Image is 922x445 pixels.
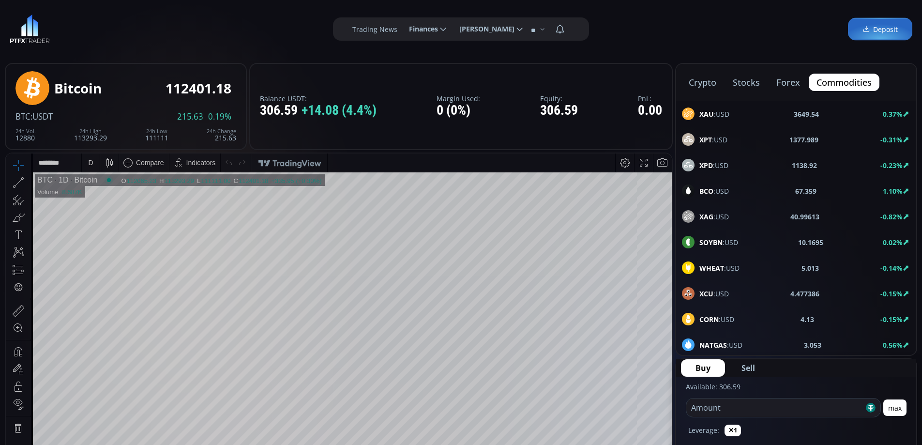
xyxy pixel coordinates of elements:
div: Toggle Auto Scale [644,384,664,402]
b: 0.02% [883,238,903,247]
div: 1m [79,389,88,397]
div: 3m [63,389,72,397]
span: Deposit [862,24,898,34]
span: :USD [699,340,742,350]
b: 4.477386 [790,289,819,299]
div: 8.687K [56,35,76,42]
b: 0.37% [883,109,903,119]
div: D [82,5,87,13]
div: 1D [47,22,62,31]
div: Bitcoin [62,22,91,31]
img: LOGO [10,15,50,44]
div: 24h Vol. [15,128,36,134]
span: :USD [699,109,729,119]
button: Buy [681,359,725,377]
b: 3649.54 [794,109,819,119]
button: Sell [727,359,770,377]
button: max [883,399,907,416]
span: :USD [699,263,740,273]
label: Balance USDT: [260,95,377,102]
div: Compare [130,5,158,13]
span: :USD [699,160,728,170]
div: 24h Low [145,128,168,134]
span: :USD [699,289,729,299]
div: Indicators [181,5,210,13]
div: 306.59 [540,103,578,118]
b: 40.99613 [790,212,819,222]
span: 0.19% [208,112,231,121]
button: commodities [809,74,879,91]
label: Available: 306.59 [686,382,741,391]
span: Buy [695,362,710,374]
div: 0.00 [638,103,662,118]
b: XCU [699,289,713,298]
a: Deposit [848,18,912,41]
div: H [153,24,158,31]
b: 4.13 [801,314,814,324]
div: 111111.00 [195,24,225,31]
div: Toggle Log Scale [628,384,644,402]
b: -0.15% [880,289,903,298]
b: SOYBN [699,238,723,247]
div: Go to [130,384,145,402]
b: WHEAT [699,263,724,273]
label: Trading News [352,24,397,34]
span: [PERSON_NAME] [453,19,514,39]
b: 10.1695 [798,237,823,247]
span: :USD [699,237,738,247]
div: 113293.29 [74,128,107,141]
div: auto [648,389,661,397]
b: XPD [699,161,713,170]
div: 5y [35,389,42,397]
div: C [228,24,233,31]
div: BTC [31,22,47,31]
label: Leverage: [688,425,719,435]
b: BCO [699,186,713,196]
span: 14:14:31 (UTC) [556,389,602,397]
span: BTC [15,111,30,122]
div: Hide Drawings Toolbar [22,361,27,374]
span: Sell [741,362,755,374]
div: Toggle Percentage [615,384,628,402]
button: forex [769,74,808,91]
button: ✕1 [725,425,741,436]
button: crypto [681,74,724,91]
div: 113293.29 [158,24,188,31]
span: :USDT [30,111,53,122]
b: 3.053 [804,340,821,350]
div: 112065.23 [121,24,151,31]
div: 306.59 [260,103,377,118]
div: L [191,24,195,31]
b: 67.359 [795,186,816,196]
b: 1138.92 [792,160,817,170]
div: Bitcoin [54,81,102,96]
div: log [632,389,641,397]
div: 111111 [145,128,168,141]
div: 215.63 [207,128,236,141]
b: -0.82% [880,212,903,221]
b: XAU [699,109,714,119]
label: PnL: [638,95,662,102]
div: 0 (0%) [437,103,480,118]
b: 1377.989 [789,135,818,145]
div: O [115,24,121,31]
span: +14.08 (4.4%) [302,103,377,118]
b: -0.14% [880,263,903,273]
div: 24h High [74,128,107,134]
div: 112401.18 [166,81,231,96]
span: :USD [699,135,727,145]
label: Equity: [540,95,578,102]
div:  [9,129,16,138]
b: 0.56% [883,340,903,350]
button: stocks [725,74,768,91]
span: Finances [402,19,438,39]
b: CORN [699,315,719,324]
div: 24h Change [207,128,236,134]
div: 5d [95,389,103,397]
b: 1.10% [883,186,903,196]
b: XAG [699,212,713,221]
div: 1d [109,389,117,397]
span: :USD [699,212,729,222]
div: Volume [31,35,52,42]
